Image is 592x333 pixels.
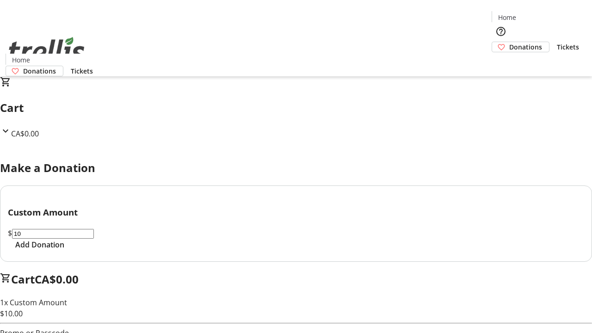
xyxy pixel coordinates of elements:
span: Tickets [71,66,93,76]
a: Home [6,55,36,65]
button: Cart [492,52,510,71]
span: CA$0.00 [35,271,79,287]
span: Donations [23,66,56,76]
a: Donations [6,66,63,76]
span: Home [498,12,516,22]
a: Home [492,12,522,22]
a: Donations [492,42,549,52]
button: Help [492,22,510,41]
span: Add Donation [15,239,64,250]
h3: Custom Amount [8,206,584,219]
span: $ [8,228,12,238]
button: Add Donation [8,239,72,250]
span: CA$0.00 [11,129,39,139]
span: Tickets [557,42,579,52]
span: Home [12,55,30,65]
a: Tickets [549,42,586,52]
img: Orient E2E Organization e46J6YHH52's Logo [6,27,88,73]
a: Tickets [63,66,100,76]
span: Donations [509,42,542,52]
input: Donation Amount [12,229,94,239]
